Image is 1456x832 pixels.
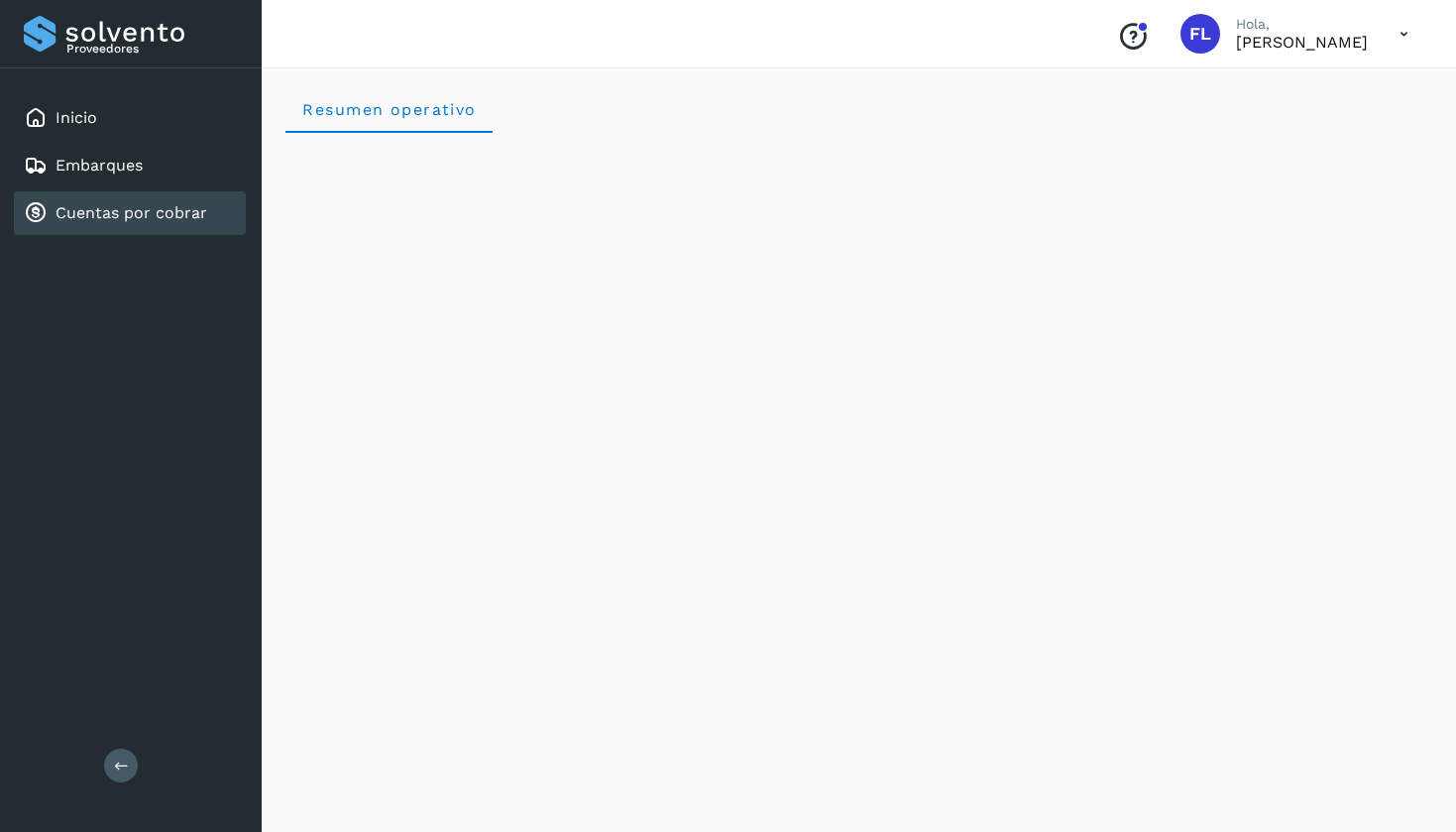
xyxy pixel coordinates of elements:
[14,191,246,235] div: Cuentas por cobrar
[56,156,143,175] a: Embarques
[1236,33,1368,52] p: Fabian Lopez Calva
[56,203,207,222] a: Cuentas por cobrar
[1236,16,1368,33] p: Hola,
[66,42,238,56] p: Proveedores
[14,144,246,187] div: Embarques
[301,100,477,119] span: Resumen operativo
[56,108,97,127] a: Inicio
[14,96,246,140] div: Inicio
